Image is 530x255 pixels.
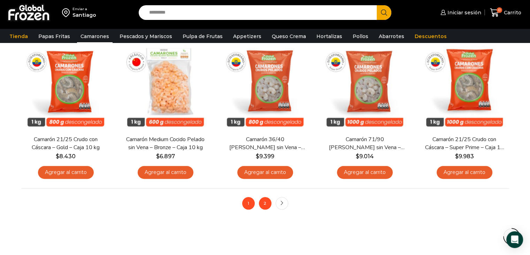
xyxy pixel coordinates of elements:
[411,30,450,43] a: Descuentos
[225,136,305,152] a: Camarón 36/40 [PERSON_NAME] sin Vena – Gold – Caja 10 kg
[56,153,76,160] bdi: 8.430
[228,113,302,125] span: Vista Rápida
[497,7,502,13] span: 0
[56,153,59,160] span: $
[427,113,502,125] span: Vista Rápida
[179,30,226,43] a: Pulpa de Frutas
[455,153,474,160] bdi: 9.983
[502,9,521,16] span: Carrito
[256,153,274,160] bdi: 9.399
[72,7,96,12] div: Enviar a
[138,166,193,179] a: Agregar al carrito: “Camarón Medium Cocido Pelado sin Vena - Bronze - Caja 10 kg”
[35,30,74,43] a: Papas Fritas
[437,166,492,179] a: Agregar al carrito: “Camarón 21/25 Crudo con Cáscara - Super Prime - Caja 10 kg”
[72,12,96,19] div: Santiago
[424,136,504,152] a: Camarón 21/25 Crudo con Cáscara – Super Prime – Caja 10 kg
[337,166,393,179] a: Agregar al carrito: “Camarón 71/90 Crudo Pelado sin Vena - Super Prime - Caja 10 kg”
[256,153,259,160] span: $
[25,136,106,152] a: Camarón 21/25 Crudo con Cáscara – Gold – Caja 10 kg
[62,7,72,19] img: address-field-icon.svg
[324,136,405,152] a: Camarón 71/90 [PERSON_NAME] sin Vena – Super Prime – Caja 10 kg
[77,30,113,43] a: Camarones
[116,30,176,43] a: Pescados y Mariscos
[156,153,160,160] span: $
[230,30,265,43] a: Appetizers
[356,153,374,160] bdi: 9.014
[377,5,391,20] button: Search button
[313,30,346,43] a: Hortalizas
[488,5,523,21] a: 0 Carrito
[28,113,103,125] span: Vista Rápida
[38,166,94,179] a: Agregar al carrito: “Camarón 21/25 Crudo con Cáscara - Gold - Caja 10 kg”
[156,153,175,160] bdi: 6.897
[375,30,408,43] a: Abarrotes
[455,153,459,160] span: $
[446,9,481,16] span: Iniciar sesión
[259,197,271,210] a: 2
[327,113,402,125] span: Vista Rápida
[242,197,255,210] span: 1
[237,166,293,179] a: Agregar al carrito: “Camarón 36/40 Crudo Pelado sin Vena - Gold - Caja 10 kg”
[128,113,203,125] span: Vista Rápida
[506,231,523,248] div: Open Intercom Messenger
[6,30,31,43] a: Tienda
[349,30,372,43] a: Pollos
[356,153,359,160] span: $
[439,6,481,20] a: Iniciar sesión
[125,136,205,152] a: Camarón Medium Cocido Pelado sin Vena – Bronze – Caja 10 kg
[268,30,309,43] a: Queso Crema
